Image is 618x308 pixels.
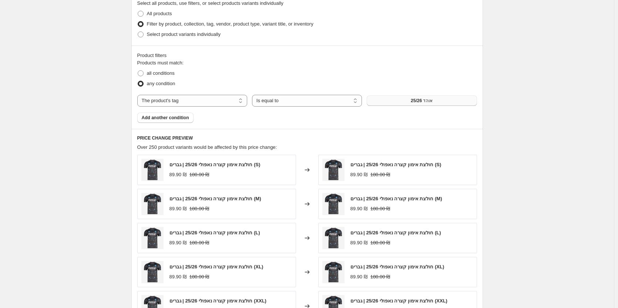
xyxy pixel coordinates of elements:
[350,239,367,247] div: 89.90 ₪
[169,264,263,269] span: חולצת אימון קצרה נאפולי 25/26 | גברים (XL)
[137,60,184,66] span: Products must match:
[137,113,194,123] button: Add another condition
[350,196,442,201] span: חולצת אימון קצרה נאפולי 25/26 | גברים (M)
[169,171,187,178] div: 89.90 ₪
[137,135,477,141] h6: PRICE CHANGE PREVIEW
[370,205,390,212] strike: 180.00 ₪
[350,171,367,178] div: 89.90 ₪
[141,193,164,215] img: 24_a1b1180d-e6a5-4724-a89e-dad8e291a808_80x.jpg
[147,81,175,86] span: any condition
[322,159,345,181] img: 24_a1b1180d-e6a5-4724-a89e-dad8e291a808_80x.jpg
[322,193,345,215] img: 24_a1b1180d-e6a5-4724-a89e-dad8e291a808_80x.jpg
[169,162,261,167] span: חולצת אימון קצרה נאפולי 25/26 | גברים (S)
[141,159,164,181] img: 24_a1b1180d-e6a5-4724-a89e-dad8e291a808_80x.jpg
[350,162,441,167] span: חולצת אימון קצרה נאפולי 25/26 | גברים (S)
[147,21,313,27] span: Filter by product, collection, tag, vendor, product type, variant title, or inventory
[147,11,172,16] span: All products
[350,273,367,281] div: 89.90 ₪
[137,52,477,59] div: Product filters
[169,205,187,212] div: 89.90 ₪
[350,298,447,304] span: חולצת אימון קצרה נאפולי 25/26 | גברים (XXL)
[141,261,164,283] img: 24_a1b1180d-e6a5-4724-a89e-dad8e291a808_80x.jpg
[322,227,345,249] img: 24_a1b1180d-e6a5-4724-a89e-dad8e291a808_80x.jpg
[169,196,261,201] span: חולצת אימון קצרה נאפולי 25/26 | גברים (M)
[370,171,390,178] strike: 180.00 ₪
[367,96,477,106] button: אוהד 25/26
[137,144,277,150] span: Over 250 product variants would be affected by this price change:
[142,115,189,121] span: Add another condition
[411,98,433,104] span: אוהד 25/26
[350,230,441,235] span: חולצת אימון קצרה נאפולי 25/26 | גברים (L)
[169,239,187,247] div: 89.90 ₪
[169,298,266,304] span: חולצת אימון קצרה נאפולי 25/26 | גברים (XXL)
[370,273,390,281] strike: 180.00 ₪
[322,261,345,283] img: 24_a1b1180d-e6a5-4724-a89e-dad8e291a808_80x.jpg
[169,230,260,235] span: חולצת אימון קצרה נאפולי 25/26 | גברים (L)
[189,273,209,281] strike: 180.00 ₪
[147,70,175,76] span: all conditions
[147,31,221,37] span: Select product variants individually
[169,273,187,281] div: 89.90 ₪
[137,0,283,6] span: Select all products, use filters, or select products variants individually
[189,239,209,247] strike: 180.00 ₪
[189,205,209,212] strike: 180.00 ₪
[189,171,209,178] strike: 180.00 ₪
[350,264,444,269] span: חולצת אימון קצרה נאפולי 25/26 | גברים (XL)
[370,239,390,247] strike: 180.00 ₪
[141,227,164,249] img: 24_a1b1180d-e6a5-4724-a89e-dad8e291a808_80x.jpg
[350,205,367,212] div: 89.90 ₪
